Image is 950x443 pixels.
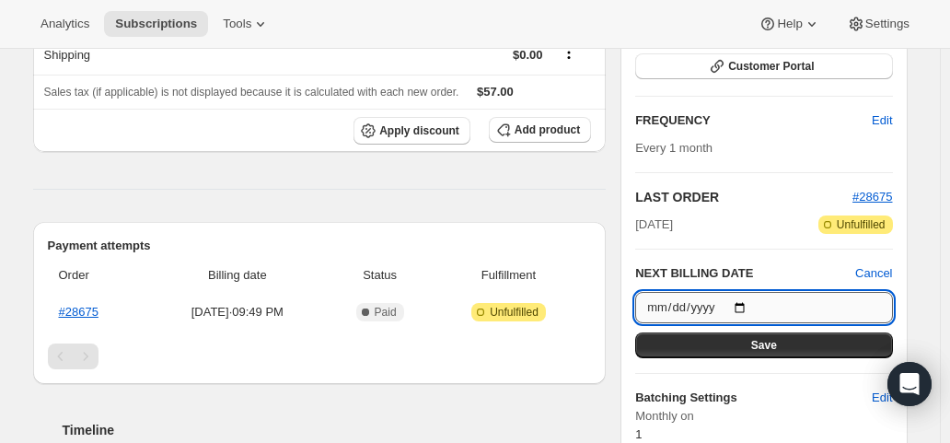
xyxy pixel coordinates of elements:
button: Edit [861,106,903,135]
button: Edit [861,383,903,413]
nav: Pagination [48,344,592,369]
span: Edit [872,111,892,130]
button: Save [635,332,892,358]
span: Save [751,338,777,353]
button: Shipping actions [554,42,584,63]
span: Unfulfilled [490,305,539,320]
button: Analytics [29,11,100,37]
button: Cancel [855,264,892,283]
button: Tools [212,11,281,37]
span: Tools [223,17,251,31]
th: Shipping [33,34,312,75]
h2: LAST ORDER [635,188,852,206]
span: Unfulfilled [837,217,886,232]
button: Customer Portal [635,53,892,79]
span: Analytics [41,17,89,31]
span: Add product [515,122,580,137]
button: #28675 [852,188,892,206]
button: Help [747,11,831,37]
span: Sales tax (if applicable) is not displayed because it is calculated with each new order. [44,86,459,99]
span: Paid [375,305,397,320]
h2: Timeline [63,421,607,439]
a: #28675 [852,190,892,204]
span: $0.00 [513,48,543,62]
button: Settings [836,11,921,37]
span: [DATE] · 09:49 PM [152,303,322,321]
span: Subscriptions [115,17,197,31]
button: Subscriptions [104,11,208,37]
button: Apply discount [353,117,470,145]
button: Add product [489,117,591,143]
span: [DATE] [635,216,673,234]
a: #28675 [59,305,98,319]
div: Open Intercom Messenger [887,362,932,406]
h2: Payment attempts [48,237,592,255]
span: Help [777,17,802,31]
span: Fulfillment [437,266,580,285]
h6: Batching Settings [635,389,872,407]
span: Settings [865,17,909,31]
span: 1 [635,427,642,441]
span: Apply discount [379,123,459,138]
h2: NEXT BILLING DATE [635,264,855,283]
span: Status [333,266,425,285]
th: Order [48,255,147,296]
span: Every 1 month [635,141,712,155]
span: Billing date [152,266,322,285]
span: $57.00 [477,85,514,99]
span: Customer Portal [728,59,814,74]
h2: FREQUENCY [635,111,872,130]
span: Monthly on [635,407,892,426]
span: Edit [872,389,892,407]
